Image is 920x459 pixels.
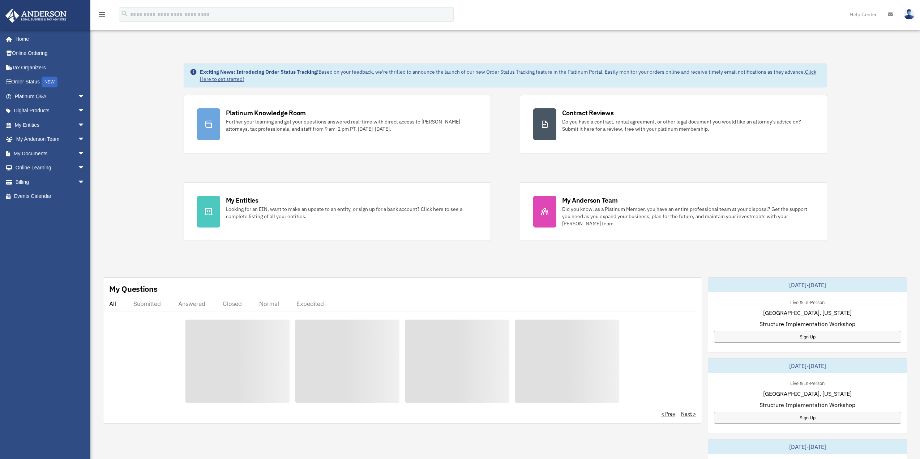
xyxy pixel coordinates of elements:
img: User Pic [904,9,915,20]
a: Order StatusNEW [5,75,96,90]
div: Looking for an EIN, want to make an update to an entity, or sign up for a bank account? Click her... [226,205,478,220]
div: Platinum Knowledge Room [226,108,306,117]
div: My Anderson Team [562,196,618,205]
a: Online Ordering [5,46,96,61]
div: [DATE]-[DATE] [708,278,907,292]
div: Contract Reviews [562,108,614,117]
a: Events Calendar [5,189,96,204]
span: arrow_drop_down [78,175,92,190]
div: Expedited [296,300,324,307]
a: My Anderson Teamarrow_drop_down [5,132,96,147]
div: Answered [178,300,205,307]
a: Sign Up [714,412,901,424]
div: All [109,300,116,307]
a: Online Learningarrow_drop_down [5,161,96,175]
a: Platinum Knowledge Room Further your learning and get your questions answered real-time with dire... [184,95,491,153]
div: My Entities [226,196,258,205]
a: My Entitiesarrow_drop_down [5,118,96,132]
a: Digital Productsarrow_drop_down [5,104,96,118]
a: Next > [681,410,696,417]
a: Contract Reviews Do you have a contract, rental agreement, or other legal document you would like... [520,95,827,153]
span: arrow_drop_down [78,146,92,161]
a: My Entities Looking for an EIN, want to make an update to an entity, or sign up for a bank accoun... [184,182,491,241]
div: Do you have a contract, rental agreement, or other legal document you would like an attorney's ad... [562,118,814,133]
span: [GEOGRAPHIC_DATA], [US_STATE] [763,389,852,398]
span: arrow_drop_down [78,104,92,118]
div: Normal [259,300,279,307]
strong: Exciting News: Introducing Order Status Tracking! [200,69,318,75]
span: arrow_drop_down [78,161,92,176]
div: Live & In-Person [784,298,830,306]
div: Submitted [133,300,161,307]
span: Structure Implementation Workshop [759,320,855,328]
a: My Documentsarrow_drop_down [5,146,96,161]
a: menu [98,13,106,19]
div: Live & In-Person [784,379,830,386]
div: Further your learning and get your questions answered real-time with direct access to [PERSON_NAM... [226,118,478,133]
a: Platinum Q&Aarrow_drop_down [5,89,96,104]
img: Anderson Advisors Platinum Portal [3,9,69,23]
i: search [121,10,129,18]
div: Closed [223,300,242,307]
span: arrow_drop_down [78,89,92,104]
div: NEW [42,77,57,87]
span: [GEOGRAPHIC_DATA], [US_STATE] [763,308,852,317]
a: My Anderson Team Did you know, as a Platinum Member, you have an entire professional team at your... [520,182,827,241]
a: Home [5,32,92,46]
a: Billingarrow_drop_down [5,175,96,189]
div: Did you know, as a Platinum Member, you have an entire professional team at your disposal? Get th... [562,205,814,227]
span: arrow_drop_down [78,118,92,133]
a: Tax Organizers [5,60,96,75]
i: menu [98,10,106,19]
div: [DATE]-[DATE] [708,439,907,454]
a: Sign Up [714,331,901,343]
div: [DATE]-[DATE] [708,359,907,373]
div: My Questions [109,283,158,294]
span: Structure Implementation Workshop [759,400,855,409]
span: arrow_drop_down [78,132,92,147]
div: Based on your feedback, we're thrilled to announce the launch of our new Order Status Tracking fe... [200,68,821,83]
a: < Prev [661,410,675,417]
a: Click Here to get started! [200,69,816,82]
